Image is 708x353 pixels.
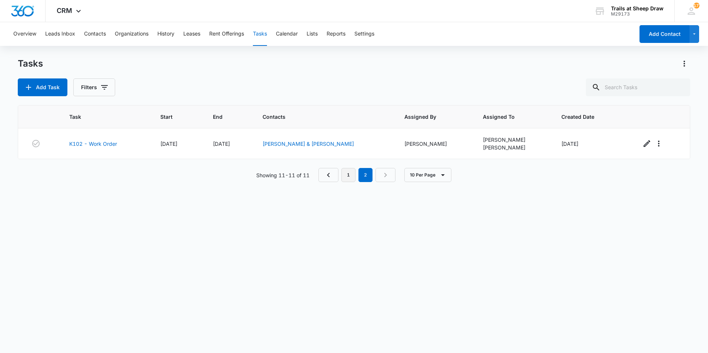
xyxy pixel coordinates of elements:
[256,171,310,179] p: Showing 11-11 of 11
[183,22,200,46] button: Leases
[586,78,690,96] input: Search Tasks
[483,113,533,121] span: Assigned To
[253,22,267,46] button: Tasks
[73,78,115,96] button: Filters
[69,140,117,148] a: K102 - Work Order
[276,22,298,46] button: Calendar
[209,22,244,46] button: Rent Offerings
[213,113,234,121] span: End
[13,22,36,46] button: Overview
[694,3,699,9] div: notifications count
[341,168,355,182] a: Page 1
[263,113,376,121] span: Contacts
[358,168,373,182] em: 2
[561,113,613,121] span: Created Date
[354,22,374,46] button: Settings
[561,141,578,147] span: [DATE]
[115,22,148,46] button: Organizations
[318,168,395,182] nav: Pagination
[483,144,544,151] div: [PERSON_NAME]
[318,168,338,182] a: Previous Page
[18,78,67,96] button: Add Task
[404,113,454,121] span: Assigned By
[694,3,699,9] span: 172
[483,136,544,144] div: [PERSON_NAME]
[678,58,690,70] button: Actions
[639,25,689,43] button: Add Contact
[404,168,451,182] button: 10 Per Page
[263,141,354,147] a: [PERSON_NAME] & [PERSON_NAME]
[327,22,345,46] button: Reports
[611,6,664,11] div: account name
[307,22,318,46] button: Lists
[611,11,664,17] div: account id
[213,141,230,147] span: [DATE]
[45,22,75,46] button: Leads Inbox
[57,7,72,14] span: CRM
[404,140,465,148] div: [PERSON_NAME]
[157,22,174,46] button: History
[18,58,43,69] h1: Tasks
[69,113,131,121] span: Task
[84,22,106,46] button: Contacts
[160,113,185,121] span: Start
[160,141,177,147] span: [DATE]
